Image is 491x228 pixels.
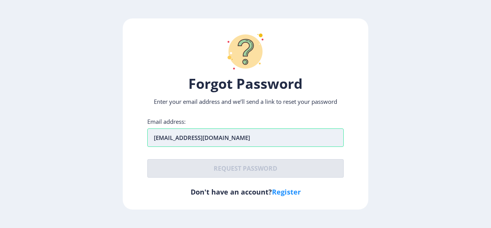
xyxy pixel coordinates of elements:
[147,118,186,125] label: Email address:
[147,75,344,93] h1: Forgot Password
[147,187,344,196] h6: Don't have an account?
[272,187,301,196] a: Register
[147,159,344,178] button: Request password
[222,28,269,75] img: question-mark
[147,98,344,105] p: Enter your email address and we’ll send a link to reset your password
[147,128,344,147] input: Email address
